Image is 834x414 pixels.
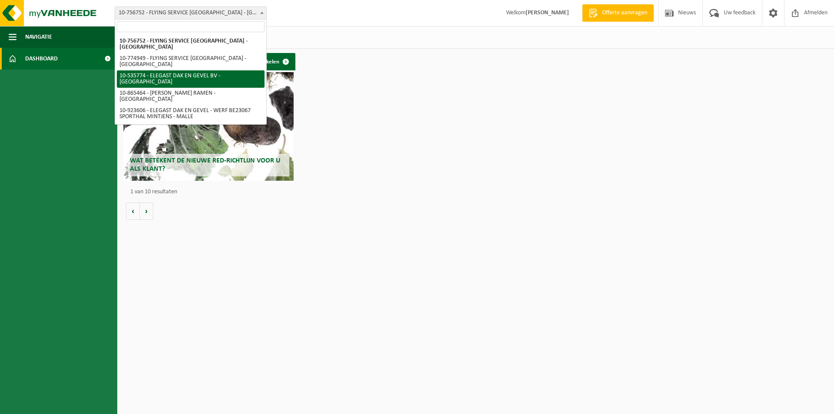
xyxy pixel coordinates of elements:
[241,53,295,70] a: Alle artikelen
[117,88,265,105] li: 10-865464 - [PERSON_NAME] RAMEN - [GEOGRAPHIC_DATA]
[117,36,265,53] li: 10-756752 - FLYING SERVICE [GEOGRAPHIC_DATA] - [GEOGRAPHIC_DATA]
[600,9,649,17] span: Offerte aanvragen
[25,26,52,48] span: Navigatie
[126,202,140,220] button: Vorige
[115,7,266,19] span: 10-756752 - FLYING SERVICE NV - DEURNE
[582,4,654,22] a: Offerte aanvragen
[123,72,294,181] a: Wat betekent de nieuwe RED-richtlijn voor u als klant?
[117,53,265,70] li: 10-774949 - FLYING SERVICE [GEOGRAPHIC_DATA] - [GEOGRAPHIC_DATA]
[130,189,291,195] p: 1 van 10 resultaten
[130,157,280,172] span: Wat betekent de nieuwe RED-richtlijn voor u als klant?
[526,10,569,16] strong: [PERSON_NAME]
[25,48,58,70] span: Dashboard
[115,7,267,20] span: 10-756752 - FLYING SERVICE NV - DEURNE
[117,105,265,123] li: 10-923606 - ELEGAST DAK EN GEVEL - WERF BE23067 SPORTHAL MINTJENS - MALLE
[140,202,153,220] button: Volgende
[117,70,265,88] li: 10-535774 - ELEGAST DAK EN GEVEL BV - [GEOGRAPHIC_DATA]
